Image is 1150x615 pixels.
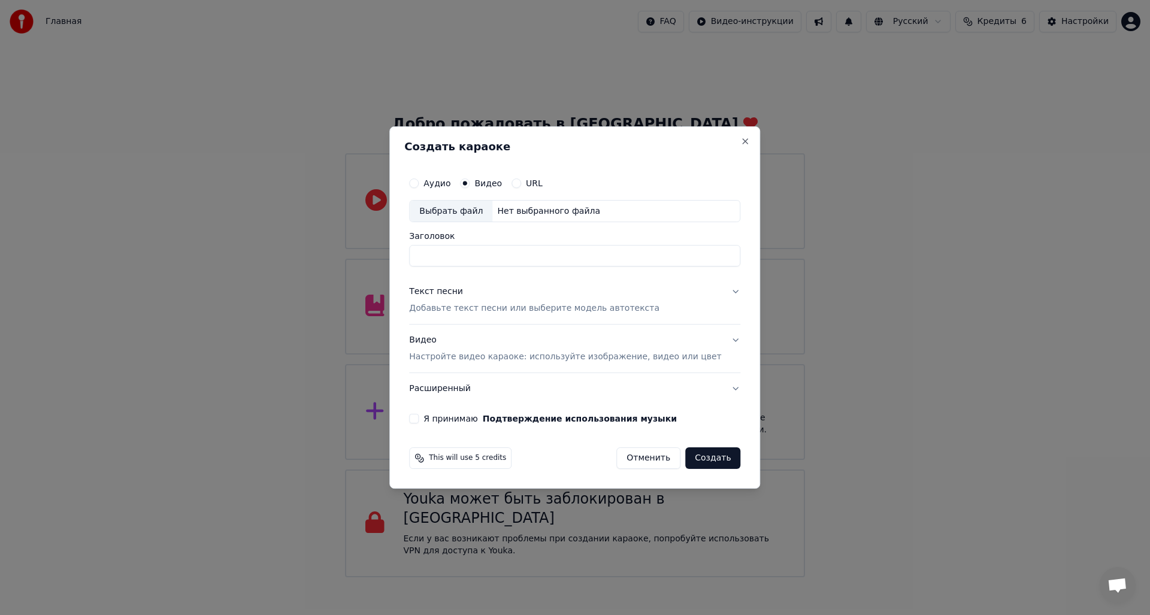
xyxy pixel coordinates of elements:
[409,335,721,363] div: Видео
[409,277,740,325] button: Текст песниДобавьте текст песни или выберите модель автотекста
[492,205,605,217] div: Нет выбранного файла
[429,453,506,463] span: This will use 5 credits
[410,201,492,222] div: Выбрать файл
[409,286,463,298] div: Текст песни
[474,179,502,187] label: Видео
[409,351,721,363] p: Настройте видео караоке: используйте изображение, видео или цвет
[685,447,740,469] button: Создать
[423,179,450,187] label: Аудио
[483,414,677,423] button: Я принимаю
[409,232,740,241] label: Заголовок
[409,373,740,404] button: Расширенный
[526,179,543,187] label: URL
[423,414,677,423] label: Я принимаю
[409,325,740,373] button: ВидеоНастройте видео караоке: используйте изображение, видео или цвет
[616,447,680,469] button: Отменить
[404,141,745,152] h2: Создать караоке
[409,303,659,315] p: Добавьте текст песни или выберите модель автотекста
